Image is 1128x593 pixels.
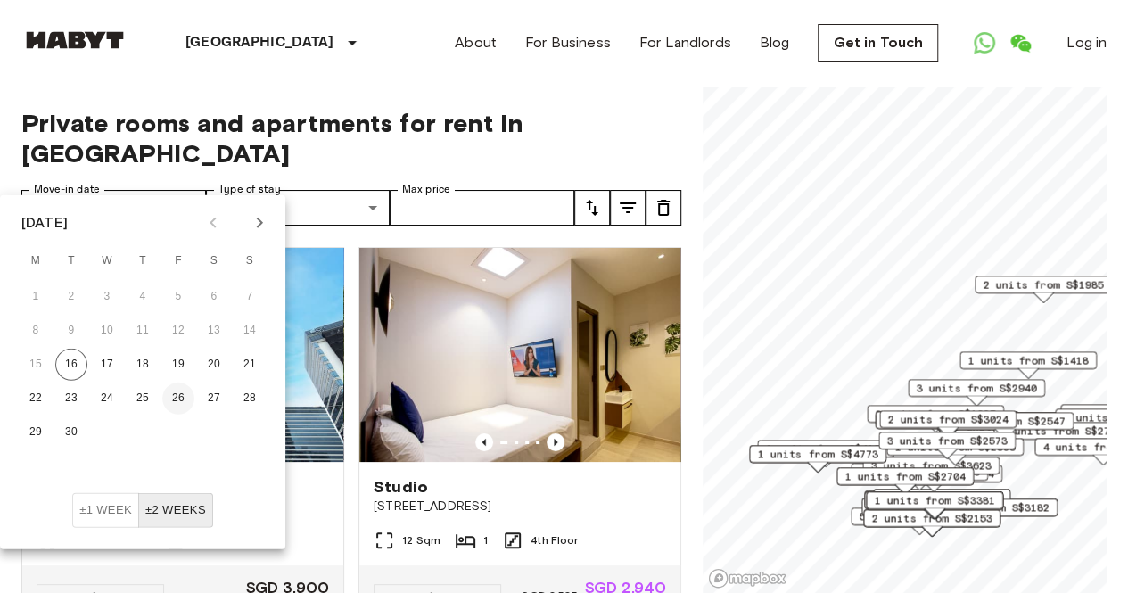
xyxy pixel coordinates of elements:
[967,352,1089,368] span: 1 units from S$1418
[525,32,611,54] a: For Business
[879,410,1017,438] div: Map marker
[21,212,68,234] div: [DATE]
[878,432,1016,459] div: Map marker
[91,243,123,279] span: Wednesday
[944,413,1066,429] span: 1 units from S$2547
[218,182,281,197] label: Type of stay
[34,182,100,197] label: Move-in date
[887,411,1009,427] span: 2 units from S$3024
[1066,32,1107,54] a: Log in
[374,476,428,498] span: Studio
[765,441,886,457] span: 1 units from S$4196
[610,190,646,226] button: tune
[162,383,194,415] button: 26
[873,489,1010,516] div: Map marker
[234,243,266,279] span: Sunday
[639,32,731,54] a: For Landlords
[234,349,266,381] button: 21
[866,491,1003,519] div: Map marker
[757,446,878,462] span: 1 units from S$4773
[20,416,52,449] button: 29
[836,467,974,495] div: Map marker
[138,493,213,528] button: ±2 weeks
[875,406,996,422] span: 3 units from S$1985
[1002,25,1038,61] a: Open WeChat
[55,243,87,279] span: Tuesday
[975,276,1112,303] div: Map marker
[55,383,87,415] button: 23
[870,457,992,474] span: 3 units from S$3623
[198,383,230,415] button: 27
[21,31,128,49] img: Habyt
[55,349,87,381] button: 16
[936,412,1074,440] div: Map marker
[475,433,493,451] button: Previous image
[72,493,139,528] button: ±1 week
[708,568,786,589] a: Mapbox logo
[851,507,988,535] div: Map marker
[920,498,1058,526] div: Map marker
[127,383,159,415] button: 25
[359,248,680,462] img: Marketing picture of unit SG-01-110-033-001
[928,499,1050,515] span: 1 units from S$3182
[185,32,334,54] p: [GEOGRAPHIC_DATA]
[867,405,1004,432] div: Map marker
[757,440,894,467] div: Map marker
[21,108,681,169] span: Private rooms and apartments for rent in [GEOGRAPHIC_DATA]
[162,243,194,279] span: Friday
[547,433,564,451] button: Previous image
[374,498,666,515] span: [STREET_ADDRESS]
[864,491,1001,519] div: Map marker
[198,349,230,381] button: 20
[55,416,87,449] button: 30
[749,445,886,473] div: Map marker
[127,243,159,279] span: Thursday
[760,32,790,54] a: Blog
[865,465,1002,492] div: Map marker
[862,457,1000,484] div: Map marker
[483,532,488,548] span: 1
[875,411,1018,439] div: Map marker
[234,383,266,415] button: 28
[886,438,1024,465] div: Map marker
[646,190,681,226] button: tune
[959,351,1097,379] div: Map marker
[983,276,1104,292] span: 2 units from S$1985
[859,508,980,524] span: 5 units from S$1680
[861,498,999,525] div: Map marker
[908,379,1045,407] div: Map marker
[72,493,213,528] div: Move In Flexibility
[844,468,966,484] span: 1 units from S$2704
[127,349,159,381] button: 18
[162,349,194,381] button: 19
[402,182,450,197] label: Max price
[91,383,123,415] button: 24
[863,509,1000,537] div: Map marker
[244,208,275,238] button: Next month
[20,243,52,279] span: Monday
[818,24,938,62] a: Get in Touch
[574,190,610,226] button: tune
[967,25,1002,61] a: Open WhatsApp
[874,492,995,508] span: 1 units from S$3381
[91,349,123,381] button: 17
[20,383,52,415] button: 22
[886,432,1008,449] span: 3 units from S$2573
[531,532,578,548] span: 4th Floor
[198,243,230,279] span: Saturday
[916,380,1037,396] span: 3 units from S$2940
[455,32,497,54] a: About
[402,532,440,548] span: 12 Sqm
